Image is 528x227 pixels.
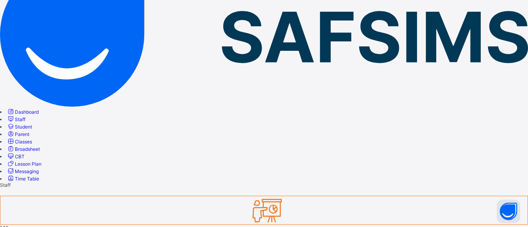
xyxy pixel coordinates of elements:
[7,116,25,122] a: Staff
[7,124,32,130] a: Student
[7,139,32,145] a: Classes
[7,131,29,137] a: Parent
[15,109,39,115] span: Dashboard
[7,176,39,182] a: Time Table
[7,161,41,167] a: Lesson Plan
[15,139,32,145] span: Classes
[15,124,32,130] span: Student
[15,161,41,167] span: Lesson Plan
[15,176,39,182] span: Time Table
[15,131,29,137] span: Parent
[15,116,25,122] span: Staff
[7,154,25,159] a: CBT
[15,146,40,152] span: Broadsheet
[7,146,40,152] a: Broadsheet
[497,200,520,223] button: Open asap
[7,109,39,115] a: Dashboard
[15,154,25,159] span: CBT
[15,168,39,174] span: Messaging
[7,168,39,174] a: Messaging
